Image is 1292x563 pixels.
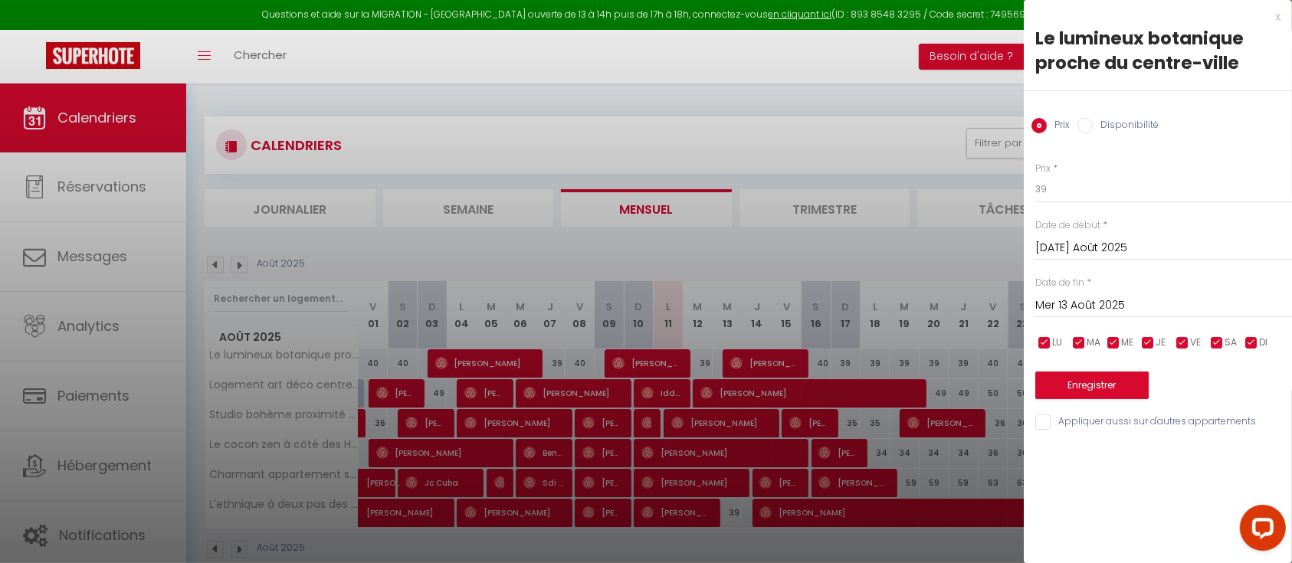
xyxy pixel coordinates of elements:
[1035,218,1100,233] label: Date de début
[1035,162,1051,176] label: Prix
[1052,336,1062,350] span: LU
[1228,499,1292,563] iframe: LiveChat chat widget
[1087,336,1100,350] span: MA
[1190,336,1201,350] span: VE
[1047,118,1070,135] label: Prix
[1259,336,1267,350] span: DI
[1156,336,1166,350] span: JE
[1035,276,1084,290] label: Date de fin
[1093,118,1159,135] label: Disponibilité
[1121,336,1133,350] span: ME
[1035,26,1281,75] div: Le lumineux botanique proche du centre-ville
[1225,336,1237,350] span: SA
[1024,8,1281,26] div: x
[1035,372,1149,399] button: Enregistrer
